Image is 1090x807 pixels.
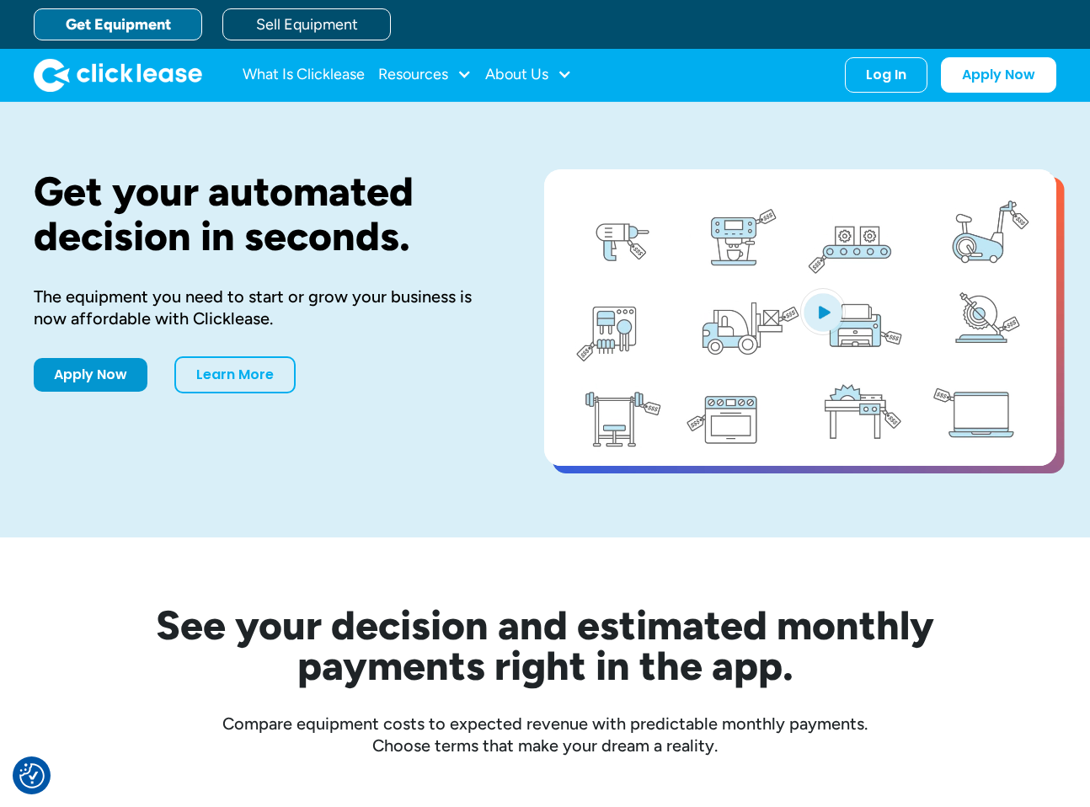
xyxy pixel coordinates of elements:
[800,288,846,335] img: Blue play button logo on a light blue circular background
[34,169,490,259] h1: Get your automated decision in seconds.
[19,763,45,788] img: Revisit consent button
[243,58,365,92] a: What Is Clicklease
[34,358,147,392] a: Apply Now
[866,67,906,83] div: Log In
[19,763,45,788] button: Consent Preferences
[941,57,1056,93] a: Apply Now
[73,605,1017,686] h2: See your decision and estimated monthly payments right in the app.
[34,713,1056,756] div: Compare equipment costs to expected revenue with predictable monthly payments. Choose terms that ...
[222,8,391,40] a: Sell Equipment
[34,286,490,329] div: The equipment you need to start or grow your business is now affordable with Clicklease.
[34,8,202,40] a: Get Equipment
[34,58,202,92] img: Clicklease logo
[174,356,296,393] a: Learn More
